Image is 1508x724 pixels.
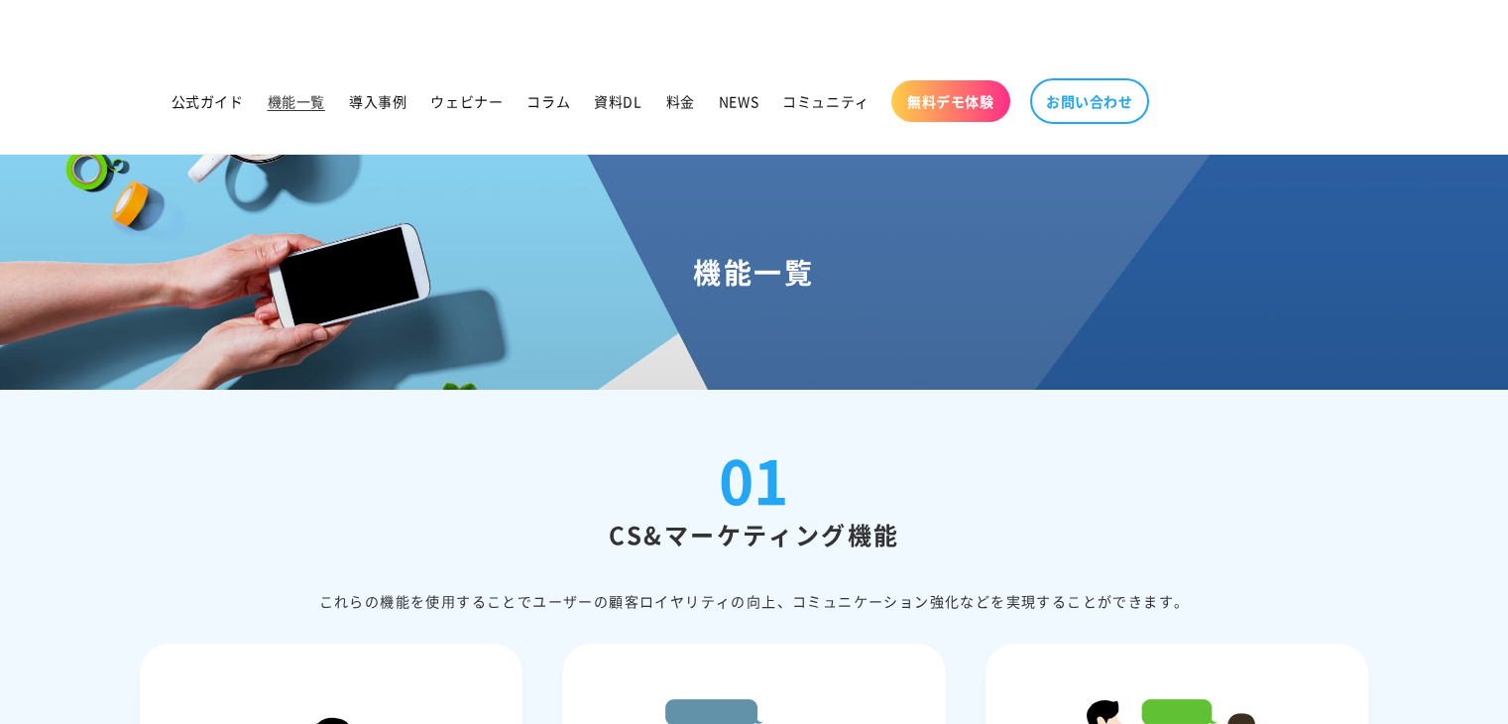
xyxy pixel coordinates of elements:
[349,92,406,110] span: 導入事例
[770,80,881,122] a: コミュニティ
[1046,92,1133,110] span: お問い合わせ
[582,80,653,122] a: 資料DL
[268,92,325,110] span: 機能一覧
[907,92,994,110] span: 無料デモ体験
[24,254,1484,290] h1: 機能一覧
[337,80,418,122] a: 導入事例
[782,92,870,110] span: コミュニティ
[430,92,503,110] span: ウェビナー
[515,80,582,122] a: コラム
[707,80,770,122] a: NEWS
[666,92,695,110] span: 料金
[256,80,337,122] a: 機能一覧
[526,92,570,110] span: コラム
[594,92,641,110] span: 資料DL
[1030,78,1149,124] a: お問い合わせ
[140,589,1369,614] div: これらの機能を使⽤することでユーザーの顧客ロイヤリティの向上、コミュニケーション強化などを実現することができます。
[160,80,256,122] a: 公式ガイド
[891,80,1010,122] a: 無料デモ体験
[172,92,244,110] span: 公式ガイド
[719,449,789,509] div: 01
[719,92,758,110] span: NEWS
[654,80,707,122] a: 料金
[418,80,515,122] a: ウェビナー
[140,519,1369,549] h2: CS&マーケティング機能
